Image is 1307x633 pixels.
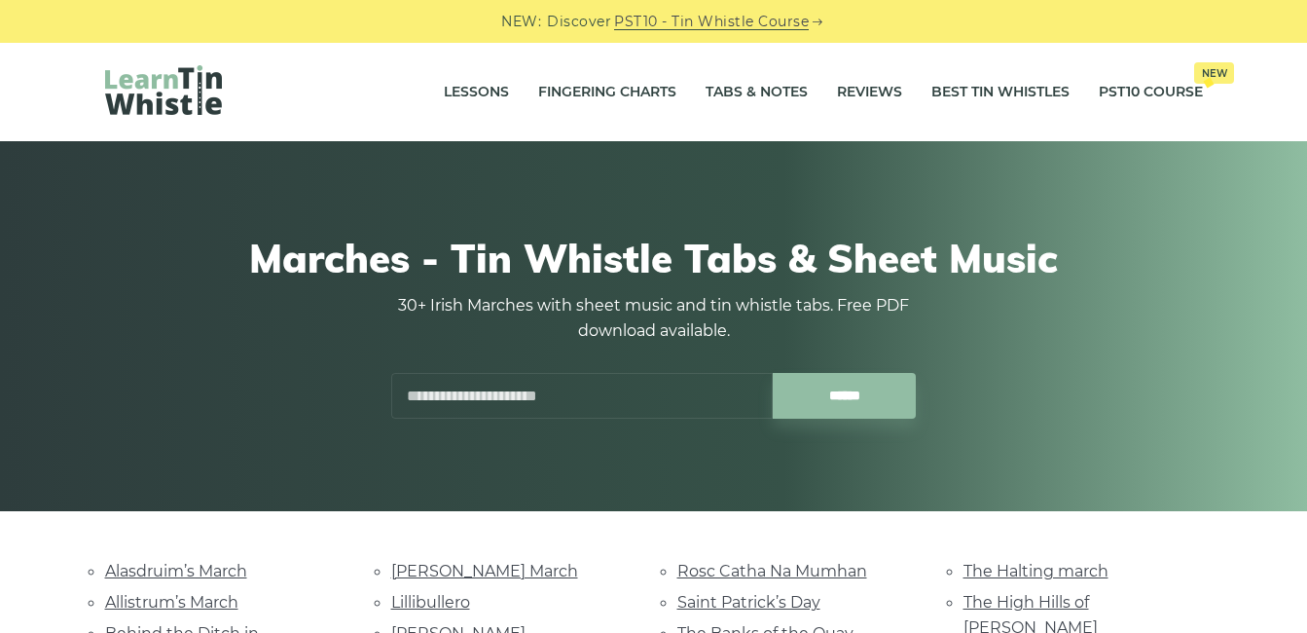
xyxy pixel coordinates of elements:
[538,68,676,117] a: Fingering Charts
[391,562,578,580] a: [PERSON_NAME] March
[706,68,808,117] a: Tabs & Notes
[963,562,1108,580] a: The Halting march
[105,593,238,612] a: Allistrum’s March
[105,562,247,580] a: Alasdruim’s March
[391,593,470,612] a: Lillibullero
[677,562,867,580] a: Rosc Catha Na Mumhan
[391,293,917,344] p: 30+ Irish Marches with sheet music and tin whistle tabs. Free PDF download available.
[444,68,509,117] a: Lessons
[1194,62,1234,84] span: New
[677,593,820,612] a: Saint Patrick’s Day
[1099,68,1203,117] a: PST10 CourseNew
[105,235,1203,281] h1: Marches - Tin Whistle Tabs & Sheet Music
[105,65,222,115] img: LearnTinWhistle.com
[837,68,902,117] a: Reviews
[931,68,1070,117] a: Best Tin Whistles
